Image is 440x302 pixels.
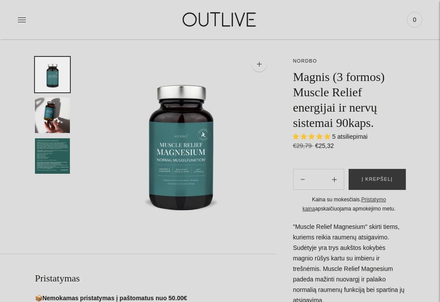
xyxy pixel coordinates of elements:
[332,133,367,140] span: 5 atsiliepimai
[409,14,421,26] span: 0
[302,197,386,212] a: Pristatymo kaina
[293,142,314,149] s: €29,79
[293,69,405,130] h1: Magnis (3 formos) Muscle Relief energijai ir nervų sistemai 90kaps.
[312,173,325,186] input: Product quantity
[294,169,312,190] button: Add product quantity
[35,272,276,285] h2: Pristatymas
[293,195,405,213] div: Kaina su mokesčiais. apskaičiuojama apmokėjimo metu.
[35,98,70,133] button: Translation missing: en.general.accessibility.image_thumbail
[293,133,333,140] span: 5.00 stars
[362,175,393,184] span: Į krepšelį
[325,169,344,190] button: Subtract product quantity
[42,295,187,302] strong: Nemokamas pristatymas į paštomatus nuo 50.00€
[315,142,334,149] span: €25,32
[35,138,70,174] button: Translation missing: en.general.accessibility.image_thumbail
[407,10,423,29] a: 0
[166,4,275,35] img: OUTLIVE
[35,57,70,92] button: Translation missing: en.general.accessibility.image_thumbail
[87,48,276,236] img: Magnis (3 formos) Muscle Relief energijai ir nervų sistemai 90kaps.
[349,169,406,190] button: Į krepšelį
[293,58,317,63] a: NORDBO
